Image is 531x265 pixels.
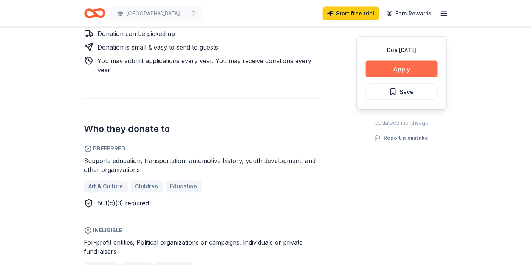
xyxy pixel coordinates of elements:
[98,56,320,74] div: You may submit applications every year . You may receive donations every year
[89,182,123,191] span: Art & Culture
[111,6,202,21] button: [GEOGRAPHIC_DATA] Fall Festival
[382,7,437,20] a: Earn Rewards
[366,61,438,77] button: Apply
[400,87,414,97] span: Save
[84,181,128,193] a: Art & Culture
[84,226,320,235] span: Ineligible
[84,157,316,174] span: Supports education, transportation, automotive history, youth development, and other organizations
[135,182,158,191] span: Children
[323,7,379,20] a: Start free trial
[356,119,447,128] div: Updated 2 months ago
[84,144,320,153] span: Preferred
[84,123,320,135] h2: Who they donate to
[84,5,105,22] a: Home
[127,9,187,18] span: [GEOGRAPHIC_DATA] Fall Festival
[170,182,197,191] span: Education
[131,181,163,193] a: Children
[98,29,175,38] div: Donation can be picked up
[84,239,303,256] span: For-profit entities; Political organizations or campaigns; Individuals or private fundraisers
[366,84,438,100] button: Save
[98,43,218,52] div: Donation is small & easy to send to guests
[98,200,149,207] span: 501(c)(3) required
[366,46,438,55] div: Due [DATE]
[375,134,429,143] button: Report a mistake
[166,181,202,193] a: Education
